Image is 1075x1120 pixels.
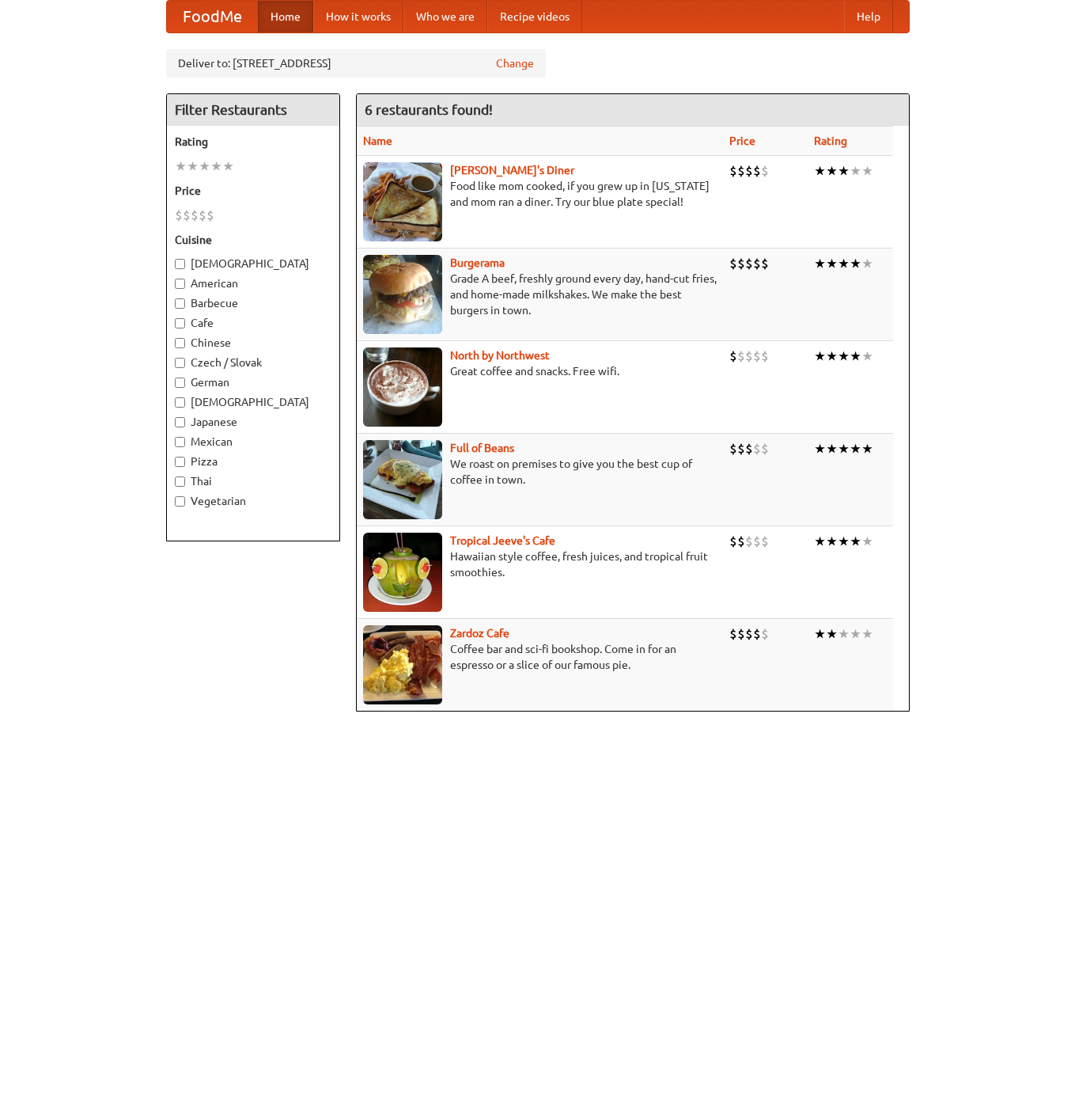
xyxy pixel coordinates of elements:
[838,625,850,643] li: ★
[365,102,493,117] ng-pluralize: 6 restaurants found!
[838,162,850,180] li: ★
[175,335,331,351] label: Chinese
[826,255,838,272] li: ★
[753,347,761,365] li: $
[729,135,755,147] a: Price
[175,355,331,370] label: Czech / Slovak
[450,534,555,547] a: Tropical Jeeve's Cafe
[450,627,509,640] b: Zardoz Cafe
[761,533,769,550] li: $
[363,625,442,704] img: zardoz.jpg
[175,454,331,469] label: Pizza
[850,625,861,643] li: ★
[175,414,331,430] label: Japanese
[861,255,873,272] li: ★
[187,158,199,175] li: ★
[850,347,861,365] li: ★
[175,318,185,328] input: Cafe
[403,1,487,32] a: Who we are
[175,158,187,175] li: ★
[363,641,717,673] p: Coffee bar and sci-fi bookshop. Come in for an espresso or a slice of our famous pie.
[761,162,769,180] li: $
[761,625,769,643] li: $
[838,347,850,365] li: ★
[450,442,514,454] a: Full of Beans
[729,440,737,457] li: $
[814,347,826,365] li: ★
[737,347,745,365] li: $
[175,279,185,289] input: American
[737,625,745,643] li: $
[745,533,753,550] li: $
[175,493,331,509] label: Vegetarian
[175,295,331,311] label: Barbecue
[814,440,826,457] li: ★
[175,394,331,410] label: [DEMOGRAPHIC_DATA]
[258,1,313,32] a: Home
[199,158,210,175] li: ★
[861,533,873,550] li: ★
[496,55,534,71] a: Change
[363,178,717,210] p: Food like mom cooked, if you grew up in [US_STATE] and mom ran a diner. Try our blue plate special!
[737,162,745,180] li: $
[814,255,826,272] li: ★
[175,275,331,291] label: American
[175,315,331,331] label: Cafe
[175,473,331,489] label: Thai
[753,533,761,550] li: $
[199,207,206,224] li: $
[175,457,185,467] input: Pizza
[850,440,861,457] li: ★
[363,347,442,427] img: north.jpg
[729,255,737,272] li: $
[167,94,339,126] h4: Filter Restaurants
[745,625,753,643] li: $
[814,625,826,643] li: ★
[175,417,185,427] input: Japanese
[729,533,737,550] li: $
[450,164,574,177] a: [PERSON_NAME]'s Diner
[745,440,753,457] li: $
[745,255,753,272] li: $
[363,456,717,488] p: We roast on premises to give you the best cup of coffee in town.
[737,255,745,272] li: $
[826,162,838,180] li: ★
[487,1,582,32] a: Recipe videos
[753,440,761,457] li: $
[175,259,185,269] input: [DEMOGRAPHIC_DATA]
[850,162,861,180] li: ★
[363,440,442,519] img: beans.jpg
[838,440,850,457] li: ★
[826,440,838,457] li: ★
[175,378,185,388] input: German
[175,358,185,368] input: Czech / Slovak
[745,347,753,365] li: $
[838,255,850,272] li: ★
[745,162,753,180] li: $
[761,440,769,457] li: $
[363,255,442,334] img: burgerama.jpg
[313,1,403,32] a: How it works
[363,533,442,612] img: jeeves.jpg
[191,207,199,224] li: $
[363,271,717,318] p: Grade A beef, freshly ground every day, hand-cut fries, and home-made milkshakes. We make the bes...
[450,349,550,362] b: North by Northwest
[175,437,185,447] input: Mexican
[175,183,331,199] h5: Price
[363,135,392,147] a: Name
[753,625,761,643] li: $
[861,347,873,365] li: ★
[826,347,838,365] li: ★
[175,374,331,390] label: German
[861,162,873,180] li: ★
[175,476,185,487] input: Thai
[175,397,185,408] input: [DEMOGRAPHIC_DATA]
[183,207,191,224] li: $
[450,256,505,269] b: Burgerama
[814,162,826,180] li: ★
[838,533,850,550] li: ★
[737,533,745,550] li: $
